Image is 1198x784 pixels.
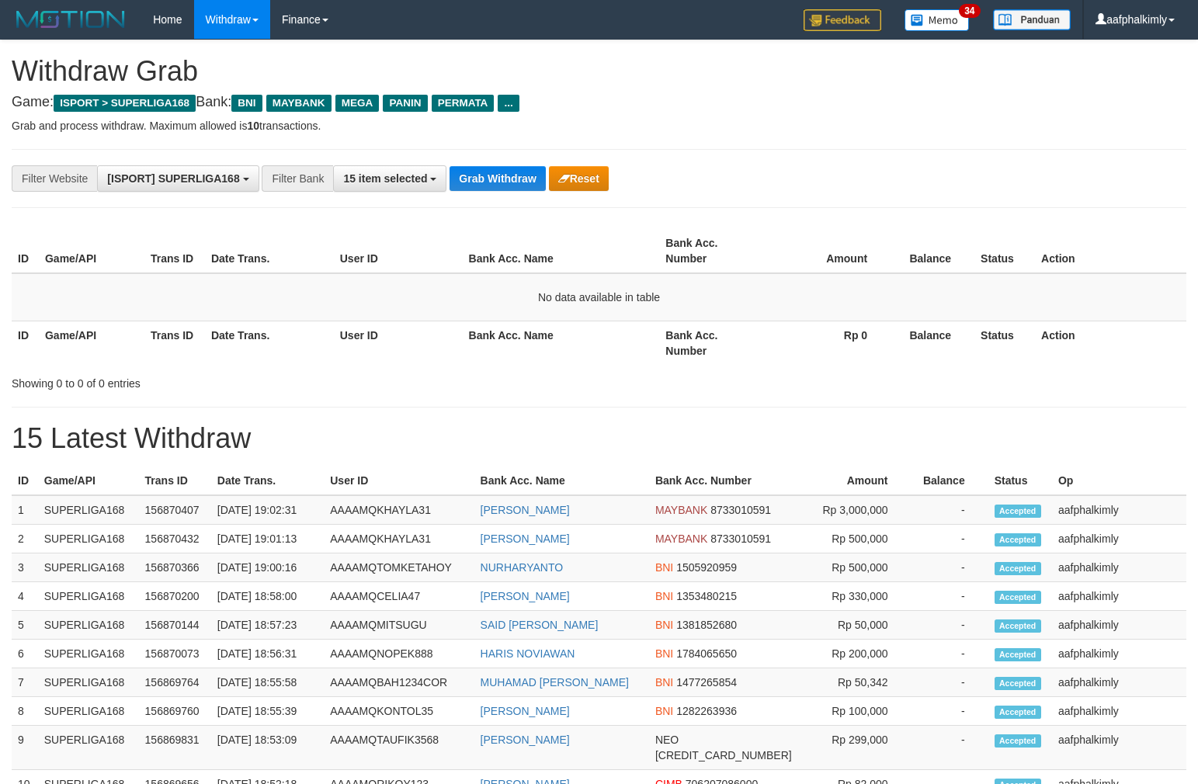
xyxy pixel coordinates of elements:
[38,640,139,668] td: SUPERLIGA168
[12,467,38,495] th: ID
[12,273,1186,321] td: No data available in table
[659,321,765,365] th: Bank Acc. Number
[38,726,139,770] td: SUPERLIGA168
[655,676,673,689] span: BNI
[676,647,737,660] span: Copy 1784065650 to clipboard
[659,229,765,273] th: Bank Acc. Number
[39,229,144,273] th: Game/API
[974,229,1035,273] th: Status
[38,553,139,582] td: SUPERLIGA168
[211,640,324,668] td: [DATE] 18:56:31
[38,582,139,611] td: SUPERLIGA168
[12,668,38,697] td: 7
[139,640,211,668] td: 156870073
[12,56,1186,87] h1: Withdraw Grab
[38,697,139,726] td: SUPERLIGA168
[655,749,792,761] span: Copy 5859457206369533 to clipboard
[995,619,1041,633] span: Accepted
[1052,668,1186,697] td: aafphalkimly
[481,619,599,631] a: SAID [PERSON_NAME]
[995,562,1041,575] span: Accepted
[324,640,474,668] td: AAAAMQNOPEK888
[912,640,988,668] td: -
[798,697,912,726] td: Rp 100,000
[262,165,333,192] div: Filter Bank
[995,533,1041,546] span: Accepted
[676,705,737,717] span: Copy 1282263936 to clipboard
[798,582,912,611] td: Rp 330,000
[12,697,38,726] td: 8
[481,504,570,516] a: [PERSON_NAME]
[12,118,1186,134] p: Grab and process withdraw. Maximum allowed is transactions.
[1052,611,1186,640] td: aafphalkimly
[912,697,988,726] td: -
[139,668,211,697] td: 156869764
[481,590,570,602] a: [PERSON_NAME]
[334,229,463,273] th: User ID
[655,532,707,545] span: MAYBANK
[1052,553,1186,582] td: aafphalkimly
[139,697,211,726] td: 156869760
[995,677,1041,690] span: Accepted
[481,676,629,689] a: MUHAMAD [PERSON_NAME]
[54,95,196,112] span: ISPORT > SUPERLIGA168
[324,611,474,640] td: AAAAMQMITSUGU
[211,697,324,726] td: [DATE] 18:55:39
[1052,582,1186,611] td: aafphalkimly
[1052,640,1186,668] td: aafphalkimly
[139,467,211,495] th: Trans ID
[1035,229,1186,273] th: Action
[139,525,211,553] td: 156870432
[343,172,427,185] span: 15 item selected
[655,561,673,574] span: BNI
[995,505,1041,518] span: Accepted
[481,647,575,660] a: HARIS NOVIAWAN
[710,504,771,516] span: Copy 8733010591 to clipboard
[266,95,332,112] span: MAYBANK
[12,95,1186,110] h4: Game: Bank:
[211,525,324,553] td: [DATE] 19:01:13
[1052,467,1186,495] th: Op
[139,726,211,770] td: 156869831
[655,734,679,746] span: NEO
[12,553,38,582] td: 3
[324,495,474,525] td: AAAAMQKHAYLA31
[383,95,427,112] span: PANIN
[38,525,139,553] td: SUPERLIGA168
[211,495,324,525] td: [DATE] 19:02:31
[655,705,673,717] span: BNI
[205,229,334,273] th: Date Trans.
[498,95,519,112] span: ...
[432,95,495,112] span: PERMATA
[211,611,324,640] td: [DATE] 18:57:23
[798,611,912,640] td: Rp 50,000
[765,321,891,365] th: Rp 0
[38,668,139,697] td: SUPERLIGA168
[107,172,239,185] span: [ISPORT] SUPERLIGA168
[12,369,488,391] div: Showing 0 to 0 of 0 entries
[995,706,1041,719] span: Accepted
[676,619,737,631] span: Copy 1381852680 to clipboard
[324,582,474,611] td: AAAAMQCELIA47
[1052,697,1186,726] td: aafphalkimly
[798,495,912,525] td: Rp 3,000,000
[334,321,463,365] th: User ID
[798,553,912,582] td: Rp 500,000
[891,321,974,365] th: Balance
[1035,321,1186,365] th: Action
[891,229,974,273] th: Balance
[676,561,737,574] span: Copy 1505920959 to clipboard
[959,4,980,18] span: 34
[765,229,891,273] th: Amount
[324,467,474,495] th: User ID
[12,495,38,525] td: 1
[463,229,660,273] th: Bank Acc. Name
[912,582,988,611] td: -
[333,165,446,192] button: 15 item selected
[993,9,1071,30] img: panduan.png
[798,668,912,697] td: Rp 50,342
[912,668,988,697] td: -
[798,525,912,553] td: Rp 500,000
[974,321,1035,365] th: Status
[211,668,324,697] td: [DATE] 18:55:58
